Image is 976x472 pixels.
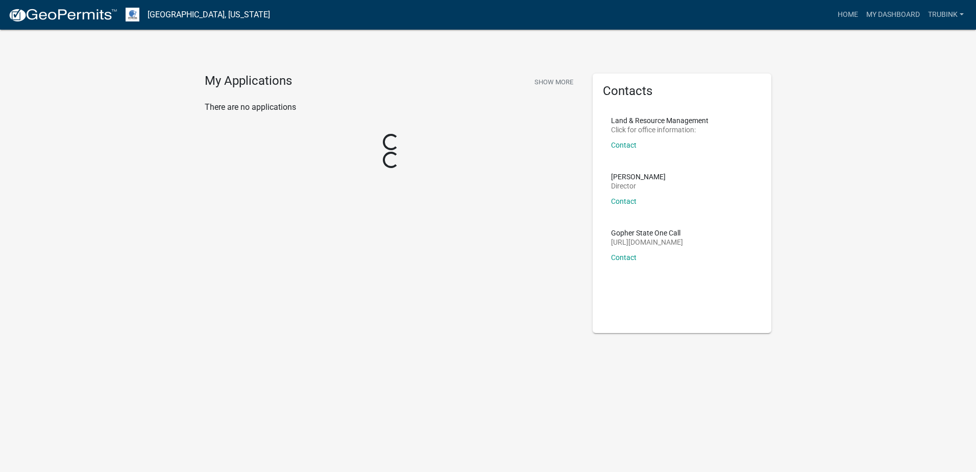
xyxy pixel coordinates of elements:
p: [PERSON_NAME] [611,173,666,180]
a: [GEOGRAPHIC_DATA], [US_STATE] [148,6,270,23]
p: Land & Resource Management [611,117,709,124]
a: My Dashboard [862,5,924,25]
a: trubink [924,5,968,25]
p: [URL][DOMAIN_NAME] [611,239,683,246]
a: Contact [611,141,637,149]
h4: My Applications [205,74,292,89]
p: Gopher State One Call [611,229,683,237]
a: Contact [611,197,637,205]
img: Otter Tail County, Minnesota [126,8,139,21]
h5: Contacts [603,84,761,99]
a: Contact [611,253,637,262]
a: Home [834,5,862,25]
p: Click for office information: [611,126,709,133]
p: Director [611,182,666,190]
button: Show More [530,74,577,90]
p: There are no applications [205,101,577,113]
